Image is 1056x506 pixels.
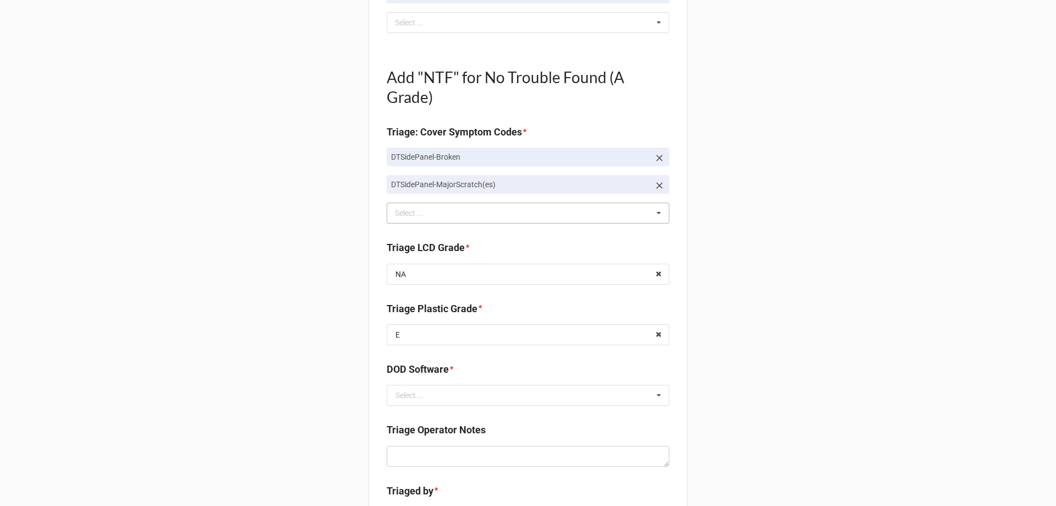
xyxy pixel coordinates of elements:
div: Select ... [392,16,439,29]
label: Triage: Cover Symptom Codes [387,124,522,140]
div: Select ... [395,391,424,399]
p: DTSidePanel-Broken [391,151,650,162]
label: Triage LCD Grade [387,240,465,255]
div: NA [395,270,406,278]
label: DOD Software [387,362,449,377]
p: DTSidePanel-MajorScratch(es) [391,179,650,190]
label: Triaged by [387,483,433,499]
div: Select ... [392,207,439,220]
label: Triage Operator Notes [387,422,486,438]
label: Triage Plastic Grade [387,301,477,317]
h1: Add "NTF" for No Trouble Found (A Grade) [387,67,669,107]
div: E [395,331,400,339]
